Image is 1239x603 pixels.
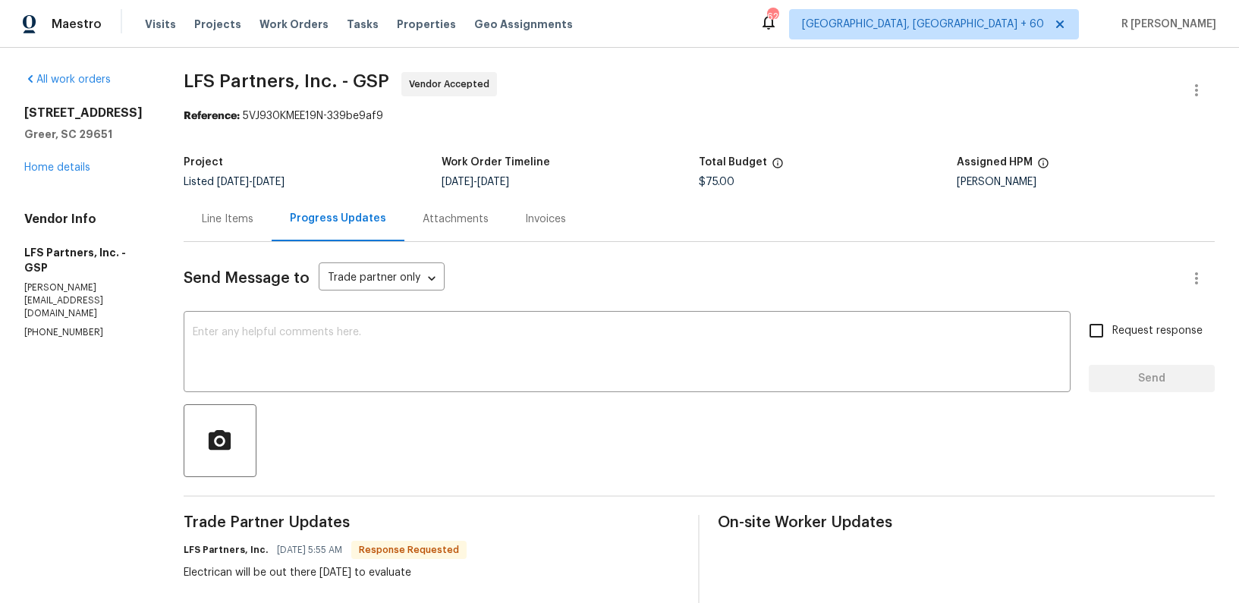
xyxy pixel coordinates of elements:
h6: LFS Partners, Inc. [184,542,268,557]
span: Listed [184,177,285,187]
span: Properties [397,17,456,32]
h5: Total Budget [699,157,767,168]
h4: Vendor Info [24,212,147,227]
span: Trade Partner Updates [184,515,681,530]
span: R [PERSON_NAME] [1115,17,1216,32]
div: 625 [767,9,778,24]
span: - [442,177,509,187]
h5: Greer, SC 29651 [24,127,147,142]
h5: Assigned HPM [957,157,1033,168]
h2: [STREET_ADDRESS] [24,105,147,121]
span: - [217,177,285,187]
span: The hpm assigned to this work order. [1037,157,1049,177]
span: Visits [145,17,176,32]
a: Home details [24,162,90,173]
b: Reference: [184,111,240,121]
a: All work orders [24,74,111,85]
span: The total cost of line items that have been proposed by Opendoor. This sum includes line items th... [772,157,784,177]
span: $75.00 [699,177,734,187]
span: [DATE] [442,177,473,187]
div: 5VJ930KMEE19N-339be9af9 [184,108,1215,124]
span: Geo Assignments [474,17,573,32]
span: [DATE] 5:55 AM [277,542,342,557]
div: Electrican will be out there [DATE] to evaluate [184,565,467,580]
span: Send Message to [184,271,310,286]
span: Work Orders [259,17,329,32]
div: Line Items [202,212,253,227]
h5: LFS Partners, Inc. - GSP [24,245,147,275]
p: [PERSON_NAME][EMAIL_ADDRESS][DOMAIN_NAME] [24,281,147,320]
div: Trade partner only [319,266,445,291]
h5: Work Order Timeline [442,157,550,168]
span: Request response [1112,323,1203,339]
span: Vendor Accepted [409,77,495,92]
span: [DATE] [217,177,249,187]
div: Invoices [525,212,566,227]
h5: Project [184,157,223,168]
span: On-site Worker Updates [718,515,1215,530]
span: Response Requested [353,542,465,557]
span: Projects [194,17,241,32]
span: Tasks [347,19,379,30]
div: [PERSON_NAME] [957,177,1215,187]
span: [GEOGRAPHIC_DATA], [GEOGRAPHIC_DATA] + 60 [802,17,1044,32]
div: Attachments [423,212,489,227]
p: [PHONE_NUMBER] [24,326,147,339]
span: LFS Partners, Inc. - GSP [184,72,389,90]
div: Progress Updates [290,211,386,226]
span: Maestro [52,17,102,32]
span: [DATE] [253,177,285,187]
span: [DATE] [477,177,509,187]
